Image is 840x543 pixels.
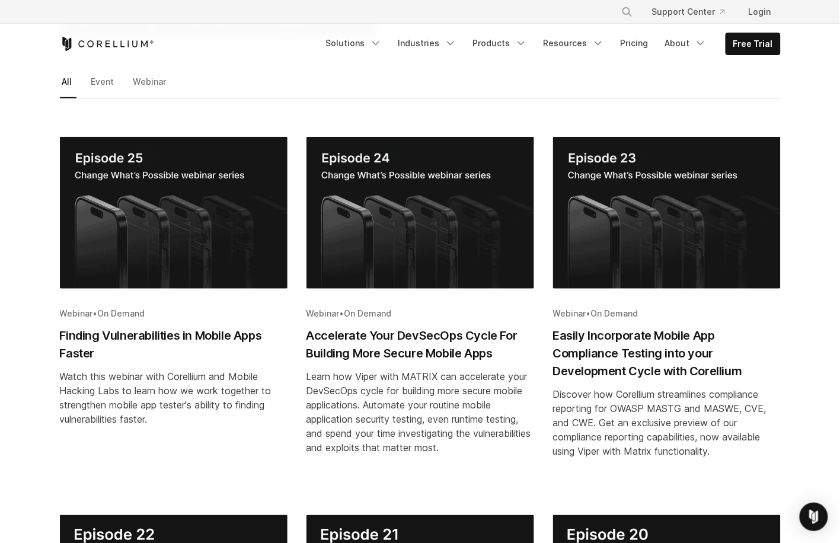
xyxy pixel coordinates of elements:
div: • [306,308,534,320]
a: Blog post summary: Finding Vulnerabilities in Mobile Apps Faster [60,137,288,496]
h2: Finding Vulnerabilities in Mobile Apps Faster [60,327,288,362]
a: Resources [536,33,611,54]
a: Industries [391,33,464,54]
h2: Accelerate Your DevSecOps Cycle For Building More Secure Mobile Apps [306,327,534,362]
button: Search [617,1,638,23]
img: Easily Incorporate Mobile App Compliance Testing into your Development Cycle with Corellium [553,137,781,289]
a: Login [739,1,781,23]
a: About [658,33,714,54]
div: Learn how Viper with MATRIX can accelerate your DevSecOps cycle for building more secure mobile a... [306,369,534,455]
span: On Demand [98,308,145,318]
span: Webinar [306,308,340,318]
img: Finding Vulnerabilities in Mobile Apps Faster [60,137,288,289]
a: All [60,74,76,98]
a: Solutions [319,33,389,54]
h2: Easily Incorporate Mobile App Compliance Testing into your Development Cycle with Corellium [553,327,781,380]
img: Accelerate Your DevSecOps Cycle For Building More Secure Mobile Apps [306,137,534,289]
div: Navigation Menu [319,33,781,55]
span: On Demand [591,308,638,318]
div: Watch this webinar with Corellium and Mobile Hacking Labs to learn how we work together to streng... [60,369,288,426]
a: Event [89,74,119,98]
a: Free Trial [726,33,780,55]
span: Webinar [553,308,586,318]
div: Discover how Corellium streamlines compliance reporting for OWASP MASTG and MASWE, CVE, and CWE. ... [553,387,781,458]
div: • [553,308,781,320]
a: Products [466,33,534,54]
div: • [60,308,288,320]
a: Blog post summary: Accelerate Your DevSecOps Cycle For Building More Secure Mobile Apps [306,137,534,496]
div: Open Intercom Messenger [800,503,828,531]
a: Corellium Home [60,37,154,51]
span: Webinar [60,308,93,318]
a: Support Center [643,1,734,23]
span: On Demand [344,308,392,318]
a: Blog post summary: Easily Incorporate Mobile App Compliance Testing into your Development Cycle w... [553,137,781,496]
div: Navigation Menu [607,1,781,23]
a: Webinar [131,74,171,98]
a: Pricing [614,33,656,54]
